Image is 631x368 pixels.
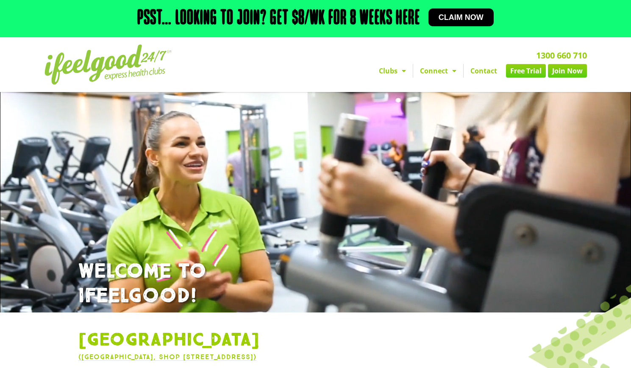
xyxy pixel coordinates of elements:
[536,50,587,61] a: 1300 660 710
[372,64,413,78] a: Clubs
[439,14,484,21] span: Claim now
[506,64,546,78] a: Free Trial
[237,64,587,78] nav: Menu
[78,259,553,308] h1: WELCOME TO IFEELGOOD!
[428,8,494,26] a: Claim now
[78,353,256,361] a: ([GEOGRAPHIC_DATA], Shop [STREET_ADDRESS])
[464,64,504,78] a: Contact
[78,329,553,351] h1: [GEOGRAPHIC_DATA]
[137,8,420,29] h2: Psst… Looking to join? Get $8/wk for 8 weeks here
[548,64,587,78] a: Join Now
[413,64,463,78] a: Connect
